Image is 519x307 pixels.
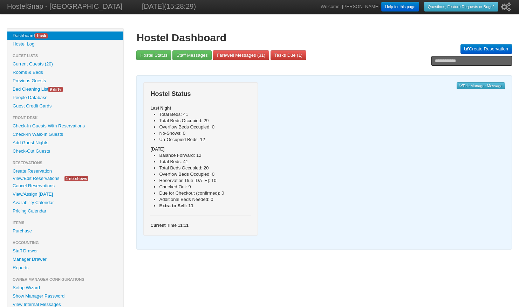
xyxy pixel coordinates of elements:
[48,87,63,92] span: 9 dirty
[7,102,123,110] a: Guest Credit Cards
[7,122,123,130] a: Check-In Guests With Reservations
[381,2,419,12] a: Help for this page
[159,184,251,190] li: Checked Out: 9
[159,190,251,196] li: Due for Checkout (confirmed): 0
[159,159,251,165] li: Total Beds: 41
[159,130,251,137] li: No-Shows: 0
[7,93,123,102] a: People Database
[460,44,512,54] a: Create Reservation
[7,198,123,207] a: Availability Calendar
[7,40,123,48] a: Hostel Log
[7,130,123,139] a: Check-In Walk-In Guests
[7,113,123,122] li: Front Desk
[172,50,211,60] a: Staff Messages
[136,32,512,44] h1: Hostel Dashboard
[159,152,251,159] li: Balance Forward: 12
[159,124,251,130] li: Overflow Beds Occupied: 0
[159,196,251,203] li: Additional Beds Needed: 0
[64,176,88,181] span: 1 no-shows
[7,292,123,300] a: Show Manager Password
[7,68,123,77] a: Rooms & Beds
[7,218,123,227] li: Items
[7,139,123,147] a: Add Guest Nights
[213,50,269,60] a: Farewell Messages (31)
[7,255,123,264] a: Manager Drawer
[7,85,123,93] a: Bed Cleaning List9 dirty
[159,111,251,118] li: Total Beds: 41
[59,175,94,182] a: 1 no-shows
[259,53,264,58] span: 31
[164,2,196,10] span: (15:28:29)
[159,171,251,177] li: Overflow Beds Occupied: 0
[150,89,251,99] h3: Hostel Status
[7,60,123,68] a: Current Guests (20)
[150,222,251,229] h5: Current Time 11:11
[159,165,251,171] li: Total Beds Occupied: 20
[7,207,123,215] a: Pricing Calendar
[7,77,123,85] a: Previous Guests
[7,182,123,190] a: Cancel Reservations
[7,284,123,292] a: Setup Wizard
[501,2,511,12] i: Setup Wizard
[7,147,123,155] a: Check-Out Guests
[136,50,171,60] a: Hostel Status
[159,203,193,208] b: Extra to Sell: 11
[7,275,123,284] li: Owner Manager Configurations
[7,247,123,255] a: Staff Drawer
[159,118,251,124] li: Total Beds Occupied: 29
[159,137,251,143] li: Un-Occupied Beds: 12
[35,33,48,39] span: task
[7,227,123,235] a: Purchase
[298,53,301,58] span: 1
[7,32,123,40] a: Dashboard1task
[7,159,123,167] li: Reservations
[7,238,123,247] li: Accounting
[159,177,251,184] li: Reservation Due [DATE]: 10
[150,146,251,152] h5: [DATE]
[424,2,498,12] a: Questions, Feature Requests or Bugs?
[457,82,505,89] a: Edit Manager Message
[271,50,306,60] a: Tasks Due (1)
[7,175,64,182] a: View/Edit Reservations
[150,105,251,111] h5: Last Night
[7,190,123,198] a: View/Assign [DATE]
[36,34,39,38] span: 1
[7,51,123,60] li: Guest Lists
[7,264,123,272] a: Reports
[7,167,123,175] a: Create Reservation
